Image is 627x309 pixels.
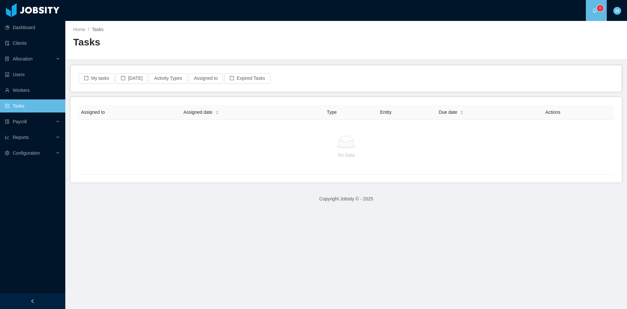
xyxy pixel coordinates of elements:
i: icon: caret-up [460,110,464,112]
a: Home [73,27,85,32]
span: Payroll [13,119,27,124]
p: No Data [84,151,609,159]
button: Activity Types [149,73,187,84]
a: icon: pie-chartDashboard [5,21,60,34]
h2: Tasks [73,36,346,49]
div: Sort [215,110,219,114]
span: Actions [545,110,560,115]
footer: Copyright Jobsity © - 2025 [65,188,627,210]
a: icon: profileTasks [5,99,60,112]
div: Sort [460,110,464,114]
i: icon: line-chart [5,135,9,140]
i: icon: bell [592,8,597,13]
sup: 0 [597,5,603,11]
span: Tasks [92,27,104,32]
span: / [88,27,89,32]
a: icon: robotUsers [5,68,60,81]
span: Entity [380,110,392,115]
span: M [615,7,619,15]
button: icon: borderMy tasks [79,73,114,84]
button: icon: borderExpired Tasks [224,73,270,84]
i: icon: setting [5,151,9,155]
a: icon: userWorkers [5,84,60,97]
i: icon: file-protect [5,119,9,124]
span: Assigned date [184,109,213,116]
i: icon: caret-down [215,112,219,114]
button: Assigned to [189,73,223,84]
span: Assigned to [81,110,105,115]
i: icon: solution [5,57,9,61]
span: Type [327,110,337,115]
span: Reports [13,135,29,140]
span: Allocation [13,56,33,61]
span: Due date [439,109,457,116]
i: icon: caret-down [460,112,464,114]
span: Configuration [13,150,40,156]
a: icon: auditClients [5,37,60,50]
button: icon: border[DATE] [116,73,148,84]
i: icon: caret-up [215,110,219,112]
